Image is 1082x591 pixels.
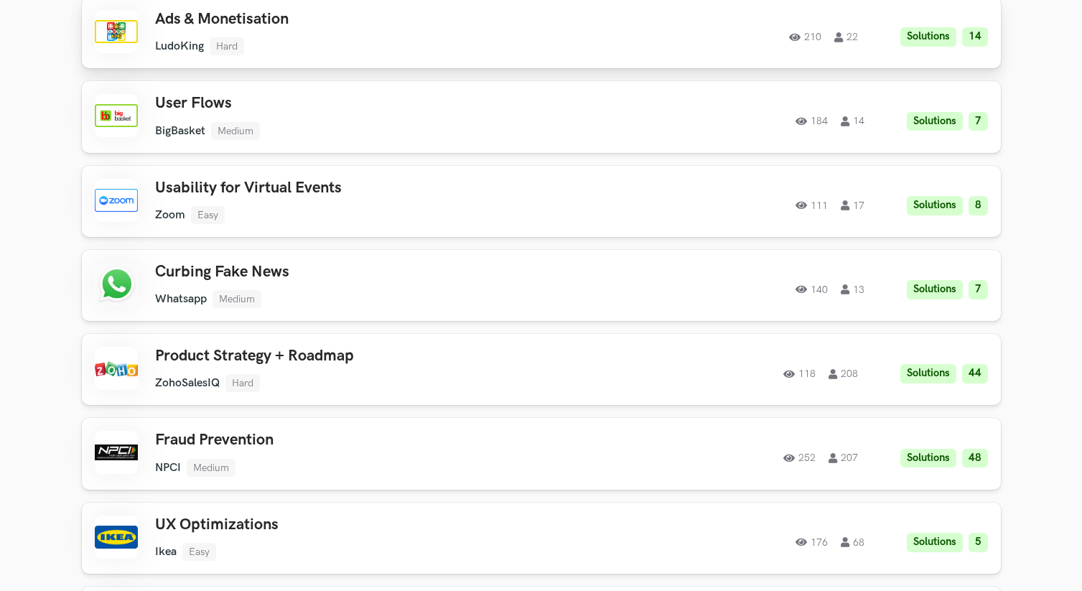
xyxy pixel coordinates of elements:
[962,27,988,47] li: 14
[155,347,563,366] h3: Product Strategy + Roadmap
[210,37,244,55] li: Hard
[82,334,1001,405] a: Product Strategy + Roadmap ZohoSalesIQ Hard 118 208 Solutions 44
[796,200,828,210] span: 111
[211,122,260,140] li: Medium
[907,112,963,131] li: Solutions
[834,32,858,42] span: 22
[841,284,864,294] span: 13
[829,453,858,463] span: 207
[213,290,261,308] li: Medium
[155,292,207,306] li: Whatsapp
[783,369,816,379] span: 118
[155,376,220,390] li: ZohoSalesIQ
[969,112,988,131] li: 7
[155,431,563,450] h3: Fraud Prevention
[969,280,988,299] li: 7
[155,263,563,281] h3: Curbing Fake News
[796,537,828,547] span: 176
[155,516,563,534] h3: UX Optimizations
[841,200,864,210] span: 17
[783,453,816,463] span: 252
[900,27,956,47] li: Solutions
[829,369,858,379] span: 208
[82,418,1001,489] a: Fraud Prevention NPCI Medium 252 207 Solutions 48
[789,32,821,42] span: 210
[155,124,205,138] li: BigBasket
[841,537,864,547] span: 68
[841,116,864,126] span: 14
[962,449,988,468] li: 48
[155,208,185,222] li: Zoom
[969,533,988,552] li: 5
[907,196,963,215] li: Solutions
[225,374,260,392] li: Hard
[796,284,828,294] span: 140
[969,196,988,215] li: 8
[155,10,563,29] h3: Ads & Monetisation
[187,459,235,477] li: Medium
[796,116,828,126] span: 184
[182,543,216,561] li: Easy
[155,94,563,113] h3: User Flows
[900,364,956,383] li: Solutions
[962,364,988,383] li: 44
[155,39,204,53] li: LudoKing
[82,503,1001,574] a: UX Optimizations Ikea Easy 176 68 Solutions 5
[155,179,563,197] h3: Usability for Virtual Events
[82,250,1001,321] a: Curbing Fake News Whatsapp Medium 140 13 Solutions 7
[82,166,1001,237] a: Usability for Virtual Events Zoom Easy 111 17 Solutions 8
[155,461,181,475] li: NPCI
[907,280,963,299] li: Solutions
[155,545,177,559] li: Ikea
[191,206,225,224] li: Easy
[900,449,956,468] li: Solutions
[907,533,963,552] li: Solutions
[82,81,1001,152] a: User Flows BigBasket Medium 184 14 Solutions 7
